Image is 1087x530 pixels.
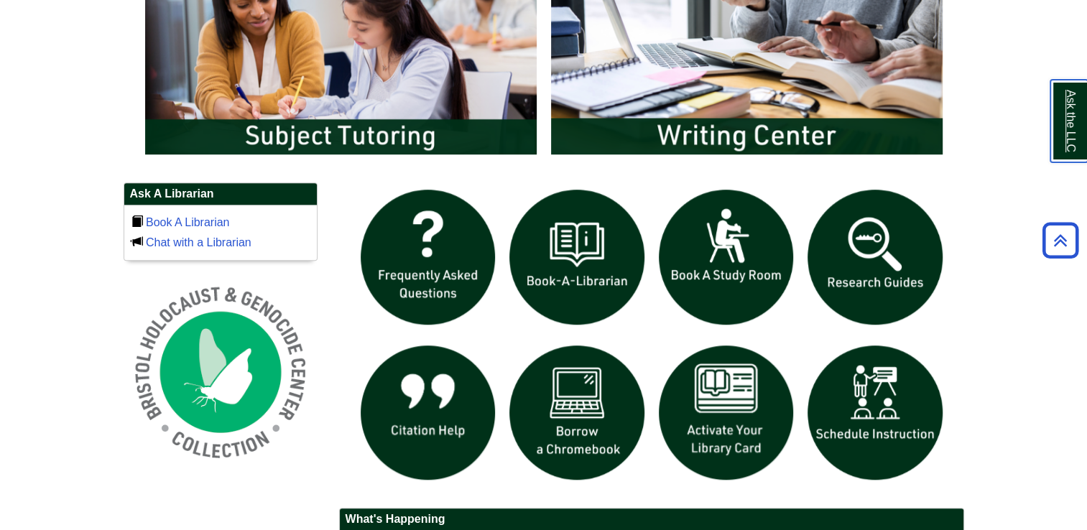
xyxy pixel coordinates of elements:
[124,275,318,469] img: Holocaust and Genocide Collection
[353,338,503,488] img: citation help icon links to citation help guide page
[353,182,503,332] img: frequently asked questions
[353,182,950,493] div: slideshow
[800,338,950,488] img: For faculty. Schedule Library Instruction icon links to form.
[502,182,652,332] img: Book a Librarian icon links to book a librarian web page
[502,338,652,488] img: Borrow a chromebook icon links to the borrow a chromebook web page
[124,183,317,205] h2: Ask A Librarian
[800,182,950,332] img: Research Guides icon links to research guides web page
[146,236,251,248] a: Chat with a Librarian
[652,338,801,488] img: activate Library Card icon links to form to activate student ID into library card
[146,216,230,228] a: Book A Librarian
[652,182,801,332] img: book a study room icon links to book a study room web page
[1037,231,1083,250] a: Back to Top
